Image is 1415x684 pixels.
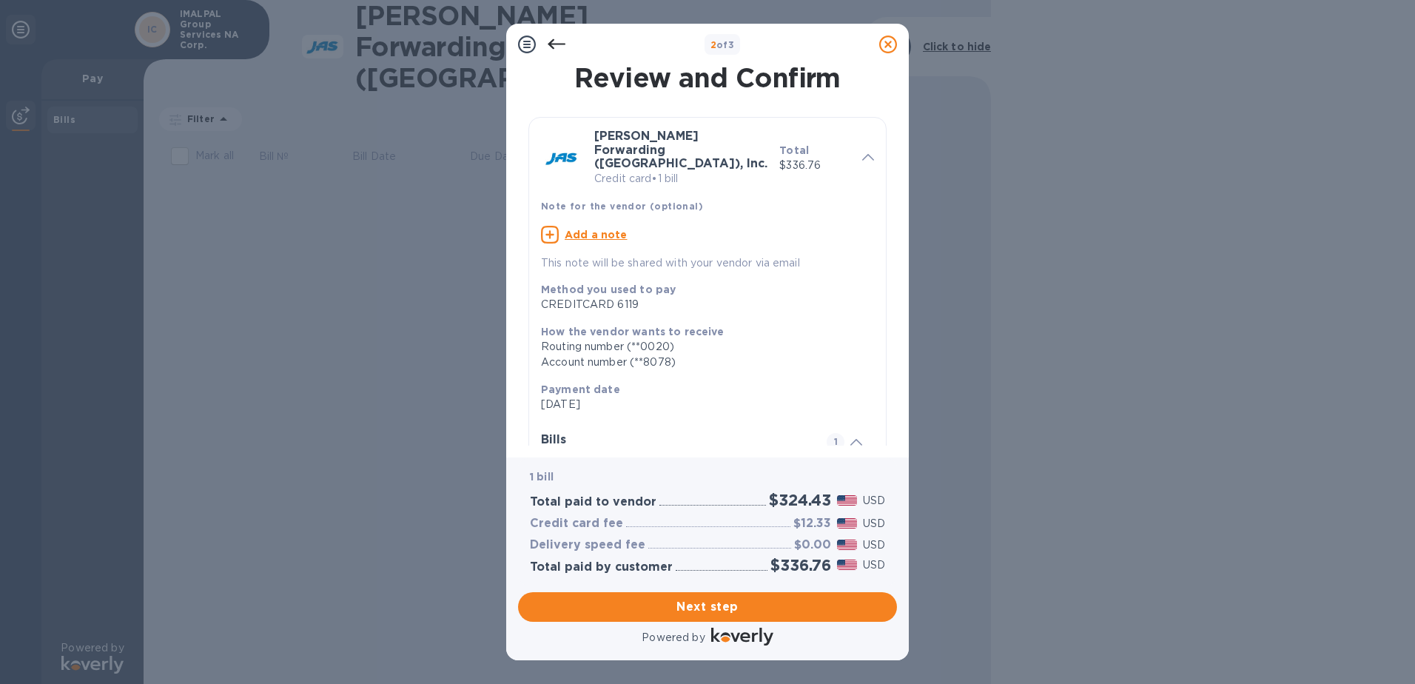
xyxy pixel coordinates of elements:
[837,560,857,570] img: USD
[594,171,767,187] p: Credit card • 1 bill
[541,326,725,338] b: How the vendor wants to receive
[541,201,703,212] b: Note for the vendor (optional)
[793,517,831,531] h3: $12.33
[530,517,623,531] h3: Credit card fee
[863,516,885,532] p: USD
[541,339,862,355] div: Routing number (**0020)
[837,518,857,529] img: USD
[530,598,885,616] span: Next step
[541,433,809,447] h3: Bills
[530,560,673,574] h3: Total paid by customer
[518,592,897,622] button: Next step
[710,39,716,50] span: 2
[769,491,831,509] h2: $324.43
[779,144,809,156] b: Total
[530,471,554,483] b: 1 bill
[525,62,890,93] h1: Review and Confirm
[530,495,656,509] h3: Total paid to vendor
[794,538,831,552] h3: $0.00
[710,39,735,50] b: of 3
[530,538,645,552] h3: Delivery speed fee
[541,397,862,412] p: [DATE]
[565,229,628,241] u: Add a note
[541,130,874,271] div: [PERSON_NAME] Forwarding ([GEOGRAPHIC_DATA]), Inc.Credit card•1 billTotal$336.76Note for the vend...
[827,433,844,451] span: 1
[594,129,767,170] b: [PERSON_NAME] Forwarding ([GEOGRAPHIC_DATA]), Inc.
[642,630,705,646] p: Powered by
[779,158,850,173] p: $336.76
[863,493,885,509] p: USD
[837,540,857,550] img: USD
[541,297,862,312] div: CREDITCARD 6119
[541,255,874,271] p: This note will be shared with your vendor via email
[770,556,831,574] h2: $336.76
[711,628,773,646] img: Logo
[863,557,885,573] p: USD
[863,537,885,553] p: USD
[541,355,862,370] div: Account number (**8078)
[837,495,857,506] img: USD
[541,284,676,295] b: Method you used to pay
[541,383,620,395] b: Payment date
